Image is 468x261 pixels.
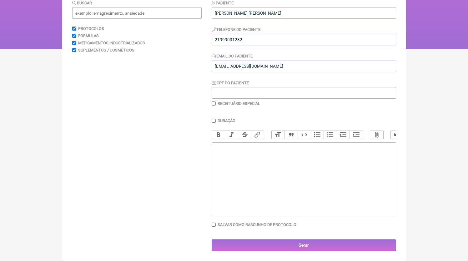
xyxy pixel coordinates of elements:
[78,33,99,38] label: Formulas
[272,131,285,139] button: Heading
[324,131,337,139] button: Numbers
[298,131,311,139] button: Code
[350,131,363,139] button: Increase Level
[72,1,92,5] label: Buscar
[218,222,296,227] label: Salvar como rascunho de Protocolo
[212,54,253,58] label: Email do Paciente
[251,131,264,139] button: Link
[225,131,238,139] button: Italic
[78,41,145,45] label: Medicamentos Industrializados
[212,239,396,251] input: Gerar
[212,27,261,32] label: Telefone do Paciente
[212,131,225,139] button: Bold
[212,81,249,85] label: CPF do Paciente
[78,48,134,52] label: Suplementos / Cosméticos
[311,131,324,139] button: Bullets
[78,26,104,31] label: Protocolos
[337,131,350,139] button: Decrease Level
[370,131,383,139] button: Attach Files
[391,131,404,139] button: Undo
[238,131,251,139] button: Strikethrough
[284,131,298,139] button: Quote
[218,118,235,123] label: Duração
[212,1,234,5] label: Paciente
[72,7,202,19] input: exemplo: emagrecimento, ansiedade
[218,101,260,106] label: Receituário Especial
